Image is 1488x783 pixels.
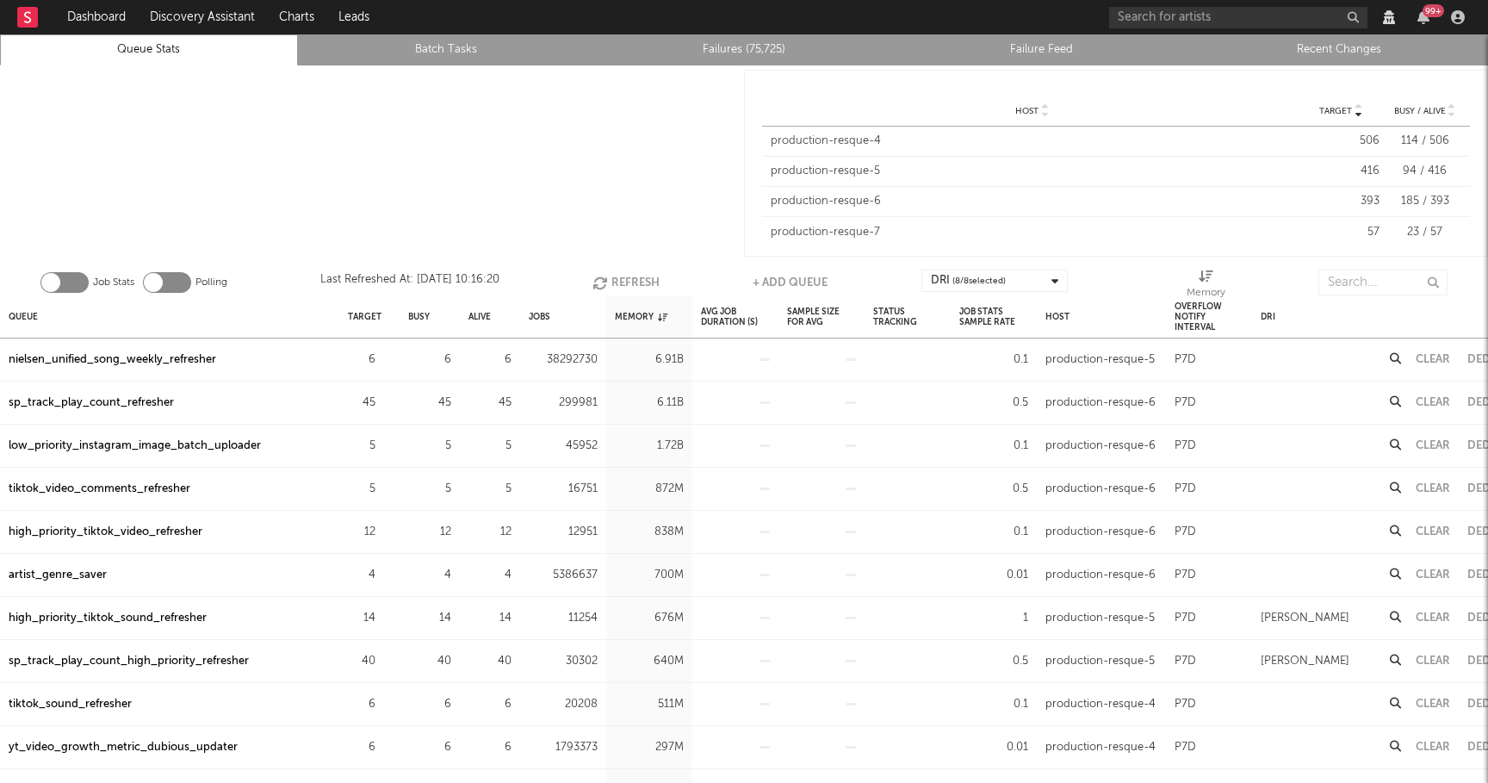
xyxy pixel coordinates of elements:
div: 676M [615,608,684,629]
div: 393 [1302,193,1379,210]
div: P7D [1175,393,1196,413]
button: Clear [1416,440,1450,451]
div: production-resque-6 [1045,522,1156,543]
div: 40 [408,651,451,672]
div: 0.01 [959,565,1028,586]
div: 838M [615,522,684,543]
div: 6 [468,737,512,758]
div: 5 [348,436,375,457]
div: 6 [468,694,512,715]
div: 94 / 416 [1388,163,1461,180]
div: [PERSON_NAME] [1261,608,1349,629]
div: high_priority_tiktok_sound_refresher [9,608,207,629]
div: Memory [1187,270,1225,302]
div: Avg Job Duration (s) [701,298,770,335]
div: 297M [615,737,684,758]
div: Jobs [529,298,550,335]
div: 0.01 [959,737,1028,758]
div: 12 [348,522,375,543]
a: sp_track_play_count_refresher [9,393,174,413]
a: Recent Changes [1200,40,1479,60]
div: 16751 [529,479,598,500]
a: nielsen_unified_song_weekly_refresher [9,350,216,370]
span: ( 8 / 8 selected) [952,270,1006,291]
span: Target [1319,106,1352,116]
div: 0.1 [959,350,1028,370]
div: 506 [1302,133,1379,150]
div: production-resque-6 [1045,436,1156,457]
div: 0.1 [959,436,1028,457]
div: 23 / 57 [1388,224,1461,241]
div: 14 [348,608,375,629]
div: DRI [931,270,1006,291]
span: Host [1015,106,1038,116]
div: 57 [1302,224,1379,241]
label: Job Stats [93,272,134,293]
a: high_priority_tiktok_video_refresher [9,522,202,543]
div: production-resque-5 [1045,651,1155,672]
a: tiktok_video_comments_refresher [9,479,190,500]
div: P7D [1175,608,1196,629]
div: tiktok_sound_refresher [9,694,132,715]
div: 38292730 [529,350,598,370]
div: 45 [408,393,451,413]
div: P7D [1175,522,1196,543]
button: Clear [1416,354,1450,365]
div: production-resque-6 [1045,393,1156,413]
div: Sample Size For Avg [787,298,856,335]
div: 4 [348,565,375,586]
div: 5 [348,479,375,500]
button: Clear [1416,612,1450,624]
div: 5386637 [529,565,598,586]
div: 640M [615,651,684,672]
div: 12 [408,522,451,543]
div: Busy [408,298,430,335]
div: Job Stats Sample Rate [959,298,1028,335]
div: 12 [468,522,512,543]
div: yt_video_growth_metric_dubious_updater [9,737,238,758]
div: 6 [408,737,451,758]
a: Failure Feed [902,40,1181,60]
div: 40 [348,651,375,672]
div: 6 [348,737,375,758]
div: P7D [1175,350,1196,370]
div: 114 / 506 [1388,133,1461,150]
button: + Add Queue [753,270,828,295]
div: 299981 [529,393,598,413]
div: 511M [615,694,684,715]
a: low_priority_instagram_image_batch_uploader [9,436,261,457]
div: 872M [615,479,684,500]
input: Search for artists [1109,7,1367,28]
div: 4 [408,565,451,586]
div: Queue [9,298,38,335]
div: Alive [468,298,491,335]
div: Target [348,298,381,335]
div: production-resque-4 [771,133,1293,150]
div: 416 [1302,163,1379,180]
div: 5 [408,479,451,500]
div: 11254 [529,608,598,629]
div: 5 [468,479,512,500]
div: P7D [1175,479,1196,500]
label: Polling [195,272,227,293]
div: 5 [468,436,512,457]
div: 14 [468,608,512,629]
button: Clear [1416,699,1450,710]
div: production-resque-5 [1045,350,1155,370]
div: production-resque-7 [771,224,1293,241]
div: 6 [348,350,375,370]
div: 14 [408,608,451,629]
a: Queue Stats [9,40,288,60]
div: 6 [468,350,512,370]
div: 6.91B [615,350,684,370]
div: production-resque-4 [1045,737,1156,758]
div: 6 [408,694,451,715]
div: 185 / 393 [1388,193,1461,210]
div: Memory [615,298,667,335]
div: 45 [348,393,375,413]
div: 5 [408,436,451,457]
div: 1.72B [615,436,684,457]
